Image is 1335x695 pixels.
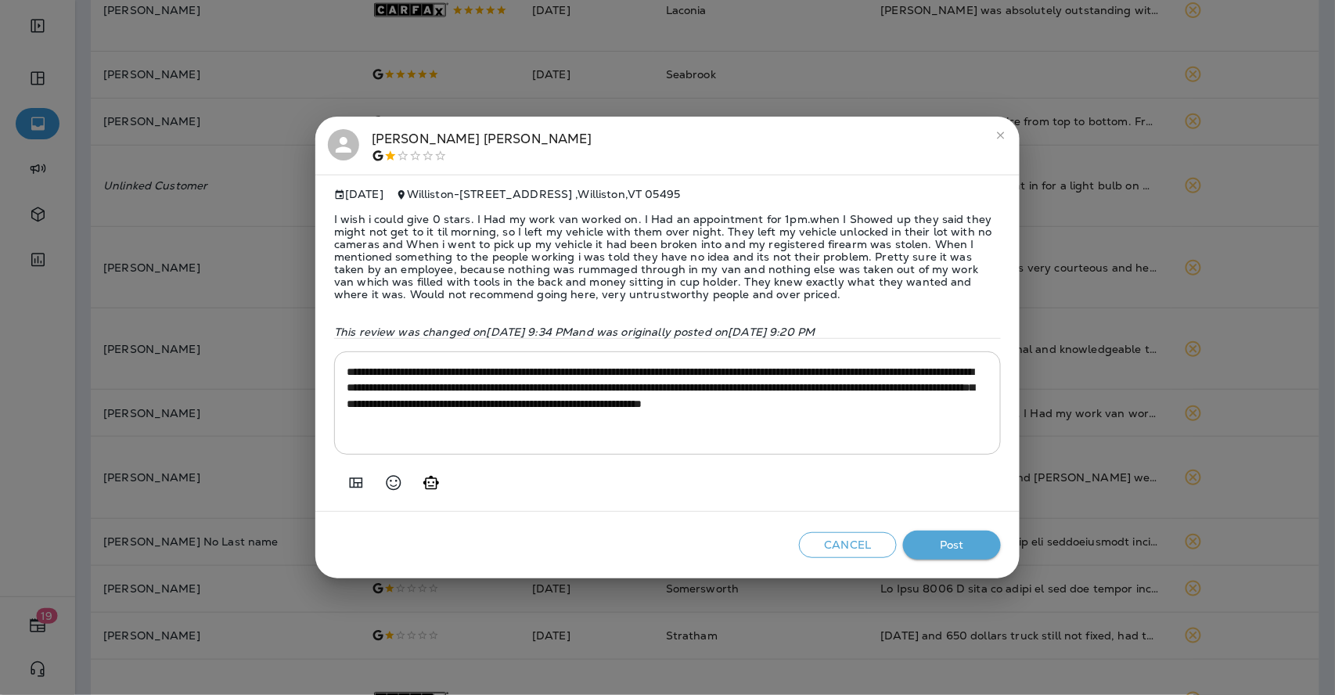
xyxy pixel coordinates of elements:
[334,200,1001,313] span: I wish i could give 0 stars. I Had my work van worked on. I Had an appointment for 1pm.when I Sho...
[988,123,1013,148] button: close
[416,467,447,499] button: Generate AI response
[799,532,897,558] button: Cancel
[573,325,815,339] span: and was originally posted on [DATE] 9:20 PM
[340,467,372,499] button: Add in a premade template
[334,188,383,201] span: [DATE]
[372,129,592,162] div: [PERSON_NAME] [PERSON_NAME]
[334,326,1001,338] p: This review was changed on [DATE] 9:34 PM
[378,467,409,499] button: Select an emoji
[407,187,680,201] span: Williston - [STREET_ADDRESS] , Williston , VT 05495
[903,531,1001,560] button: Post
